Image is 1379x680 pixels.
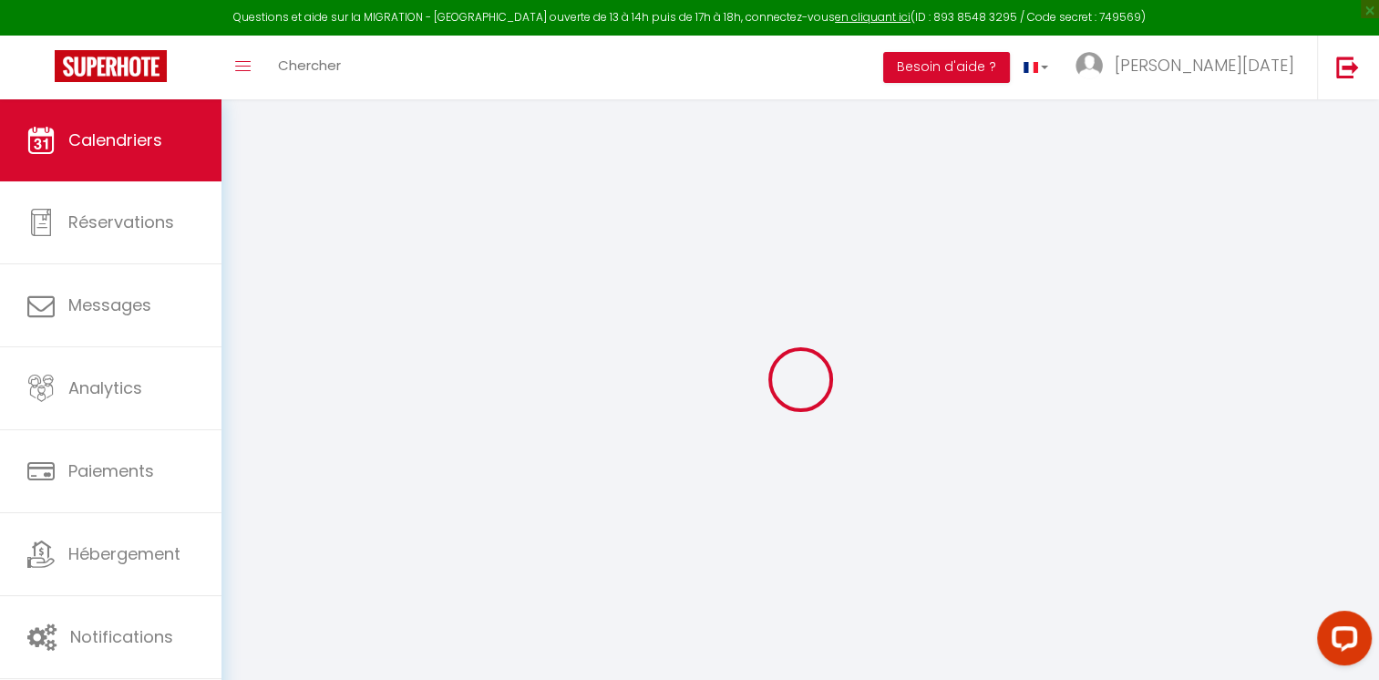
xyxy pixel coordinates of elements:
[68,294,151,316] span: Messages
[1115,54,1294,77] span: [PERSON_NAME][DATE]
[68,542,180,565] span: Hébergement
[55,50,167,82] img: Super Booking
[1062,36,1317,99] a: ... [PERSON_NAME][DATE]
[68,376,142,399] span: Analytics
[264,36,355,99] a: Chercher
[883,52,1010,83] button: Besoin d'aide ?
[1302,603,1379,680] iframe: LiveChat chat widget
[278,56,341,75] span: Chercher
[68,129,162,151] span: Calendriers
[68,211,174,233] span: Réservations
[1336,56,1359,78] img: logout
[1075,52,1103,79] img: ...
[70,625,173,648] span: Notifications
[68,459,154,482] span: Paiements
[835,9,911,25] a: en cliquant ici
